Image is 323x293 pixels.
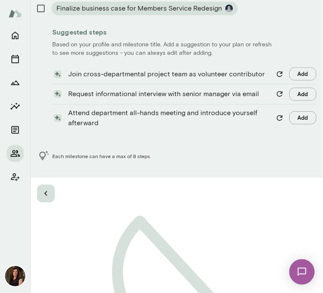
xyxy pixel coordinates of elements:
[7,27,24,44] button: Home
[68,108,270,128] p: Attend department all-hands meeting and introduce yourself afterward
[52,27,316,37] h6: Suggested steps
[7,74,24,91] button: Growth Plan
[68,89,270,99] p: Request informational interview with senior manager via email
[7,51,24,67] button: Sessions
[7,98,24,115] button: Insights
[7,169,24,185] button: Client app
[5,266,25,286] img: Carrie Atkin
[51,2,238,15] div: Finalize business case for Members Service RedesignTiffany C'deBaca
[7,121,24,138] button: Documents
[52,153,151,159] span: Each milestone can have a max of 8 steps.
[52,49,316,57] p: to see more suggestions - you can always edit after adding.
[56,3,222,13] span: Finalize business case for Members Service Redesign
[289,111,316,124] button: Add
[225,5,233,12] img: Tiffany C'deBaca
[52,40,316,49] p: Based on your profile and milestone title. Add a suggestion to your plan or refresh
[7,145,24,162] button: Members
[68,69,270,79] p: Join cross-departmental project team as volunteer contributor
[289,88,316,101] button: Add
[8,5,22,22] img: Mento
[289,67,316,81] button: Add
